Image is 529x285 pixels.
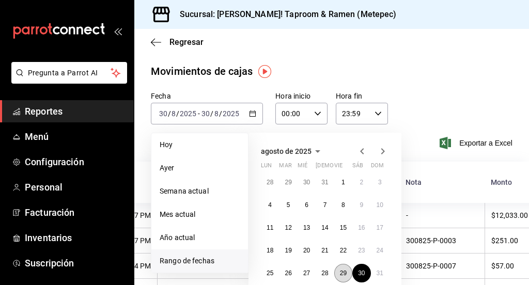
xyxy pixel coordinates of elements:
a: Pregunta a Parrot AI [7,75,127,86]
span: Ayer [160,163,240,173]
button: 1 de agosto de 2025 [334,173,352,192]
button: 29 de agosto de 2025 [334,264,352,282]
span: Año actual [160,232,240,243]
button: 25 de agosto de 2025 [261,264,279,282]
input: -- [159,109,168,118]
input: -- [214,109,219,118]
button: open_drawer_menu [114,27,122,35]
button: 21 de agosto de 2025 [316,241,334,260]
button: 22 de agosto de 2025 [334,241,352,260]
input: ---- [222,109,240,118]
abbr: 7 de agosto de 2025 [323,201,327,209]
button: 5 de agosto de 2025 [279,196,297,214]
button: 12 de agosto de 2025 [279,218,297,237]
span: agosto de 2025 [261,147,312,155]
div: - [406,211,478,219]
abbr: 23 de agosto de 2025 [358,247,365,254]
abbr: 27 de agosto de 2025 [303,270,310,277]
button: 19 de agosto de 2025 [279,241,297,260]
span: Mes actual [160,209,240,220]
span: Semana actual [160,186,240,197]
abbr: 25 de agosto de 2025 [267,270,273,277]
abbr: 15 de agosto de 2025 [340,224,347,231]
span: Reportes [25,104,126,118]
button: 18 de agosto de 2025 [261,241,279,260]
button: 14 de agosto de 2025 [316,218,334,237]
abbr: 28 de julio de 2025 [267,179,273,186]
abbr: 31 de julio de 2025 [321,179,328,186]
abbr: 16 de agosto de 2025 [358,224,365,231]
abbr: viernes [334,162,343,173]
label: Fecha [151,92,263,100]
input: -- [201,109,210,118]
button: 17 de agosto de 2025 [371,218,389,237]
span: - [198,109,200,118]
button: 3 de agosto de 2025 [371,173,389,192]
button: 11 de agosto de 2025 [261,218,279,237]
abbr: miércoles [298,162,307,173]
abbr: 5 de agosto de 2025 [287,201,290,209]
button: 2 de agosto de 2025 [352,173,370,192]
input: -- [171,109,176,118]
button: agosto de 2025 [261,145,324,157]
span: / [210,109,213,118]
span: Rango de fechas [160,256,240,266]
img: Tooltip marker [258,65,271,78]
div: $57.00 [491,262,528,270]
abbr: 9 de agosto de 2025 [360,201,363,209]
abbr: 11 de agosto de 2025 [267,224,273,231]
button: 31 de julio de 2025 [316,173,334,192]
span: Personal [25,180,126,194]
abbr: 4 de agosto de 2025 [268,201,272,209]
button: Regresar [151,37,204,47]
h3: Sucursal: [PERSON_NAME]! Taproom & Ramen (Metepec) [172,8,397,21]
div: Monto [491,178,528,186]
abbr: 18 de agosto de 2025 [267,247,273,254]
div: $12,033.00 [491,211,528,219]
abbr: 14 de agosto de 2025 [321,224,328,231]
abbr: 30 de julio de 2025 [303,179,310,186]
abbr: 12 de agosto de 2025 [285,224,291,231]
abbr: 1 de agosto de 2025 [341,179,345,186]
abbr: 28 de agosto de 2025 [321,270,328,277]
span: Inventarios [25,231,126,245]
abbr: 20 de agosto de 2025 [303,247,310,254]
div: 300825-P-0003 [406,236,478,245]
span: Menú [25,130,126,144]
abbr: jueves [316,162,377,173]
div: Nota [406,178,478,186]
button: 10 de agosto de 2025 [371,196,389,214]
button: 23 de agosto de 2025 [352,241,370,260]
abbr: sábado [352,162,363,173]
abbr: 29 de agosto de 2025 [340,270,347,277]
abbr: 8 de agosto de 2025 [341,201,345,209]
abbr: domingo [371,162,384,173]
abbr: 17 de agosto de 2025 [377,224,383,231]
button: 13 de agosto de 2025 [298,218,316,237]
abbr: 22 de agosto de 2025 [340,247,347,254]
input: ---- [179,109,197,118]
abbr: martes [279,162,291,173]
button: 15 de agosto de 2025 [334,218,352,237]
button: 30 de agosto de 2025 [352,264,370,282]
abbr: 26 de agosto de 2025 [285,270,291,277]
button: 8 de agosto de 2025 [334,196,352,214]
abbr: 6 de agosto de 2025 [305,201,308,209]
button: Exportar a Excel [442,137,512,149]
span: Configuración [25,155,126,169]
abbr: 13 de agosto de 2025 [303,224,310,231]
button: 20 de agosto de 2025 [298,241,316,260]
span: / [176,109,179,118]
abbr: 29 de julio de 2025 [285,179,291,186]
label: Hora fin [336,92,388,100]
label: Hora inicio [275,92,328,100]
button: 24 de agosto de 2025 [371,241,389,260]
abbr: 30 de agosto de 2025 [358,270,365,277]
span: / [168,109,171,118]
abbr: 3 de agosto de 2025 [378,179,382,186]
button: 27 de agosto de 2025 [298,264,316,282]
span: Hoy [160,139,240,150]
div: Movimientos de cajas [151,64,253,79]
div: 300825-P-0007 [406,262,478,270]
